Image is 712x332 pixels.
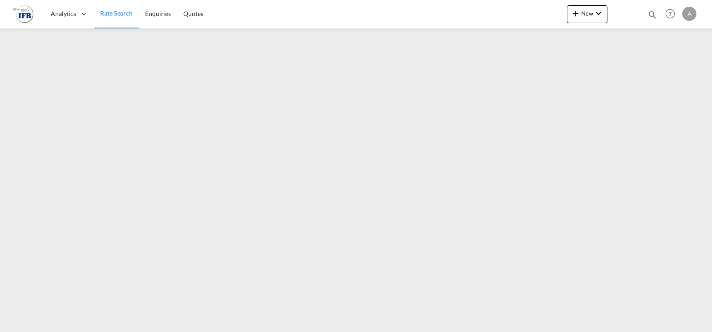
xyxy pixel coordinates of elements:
[682,7,696,21] div: A
[567,5,607,23] button: icon-plus 400-fgNewicon-chevron-down
[51,9,76,18] span: Analytics
[663,6,682,22] div: Help
[13,4,33,24] img: 2b726980256c11eeaa87296e05903fd5.png
[100,9,133,17] span: Rate Search
[145,10,171,17] span: Enquiries
[183,10,203,17] span: Quotes
[647,10,657,23] div: icon-magnify
[663,6,678,21] span: Help
[570,10,604,17] span: New
[593,8,604,19] md-icon: icon-chevron-down
[647,10,657,20] md-icon: icon-magnify
[570,8,581,19] md-icon: icon-plus 400-fg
